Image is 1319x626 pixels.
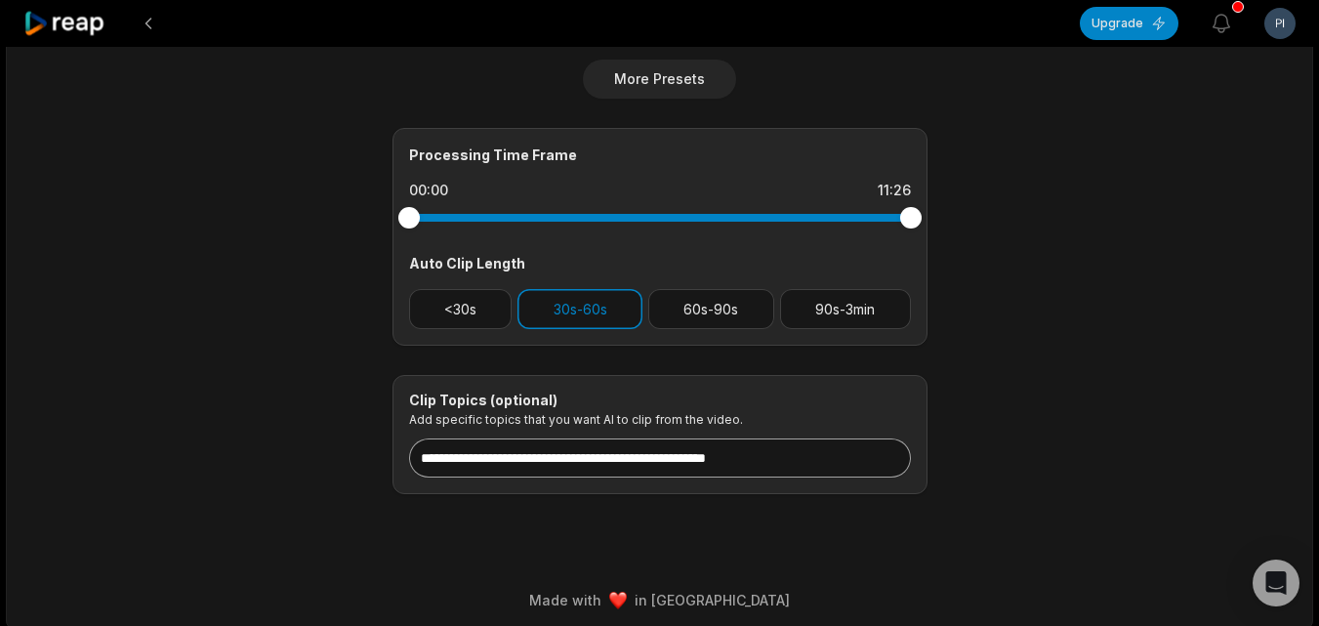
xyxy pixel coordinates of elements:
[409,412,911,427] p: Add specific topics that you want AI to clip from the video.
[517,289,642,329] button: 30s-60s
[409,392,911,409] div: Clip Topics (optional)
[780,289,911,329] button: 90s-3min
[409,145,911,165] div: Processing Time Frame
[409,181,448,200] div: 00:00
[609,592,627,609] img: heart emoji
[409,289,513,329] button: <30s
[583,60,736,99] button: More Presets
[1080,7,1178,40] button: Upgrade
[1253,560,1299,606] div: Open Intercom Messenger
[409,253,911,273] div: Auto Clip Length
[24,590,1295,610] div: Made with in [GEOGRAPHIC_DATA]
[878,181,911,200] div: 11:26
[648,289,774,329] button: 60s-90s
